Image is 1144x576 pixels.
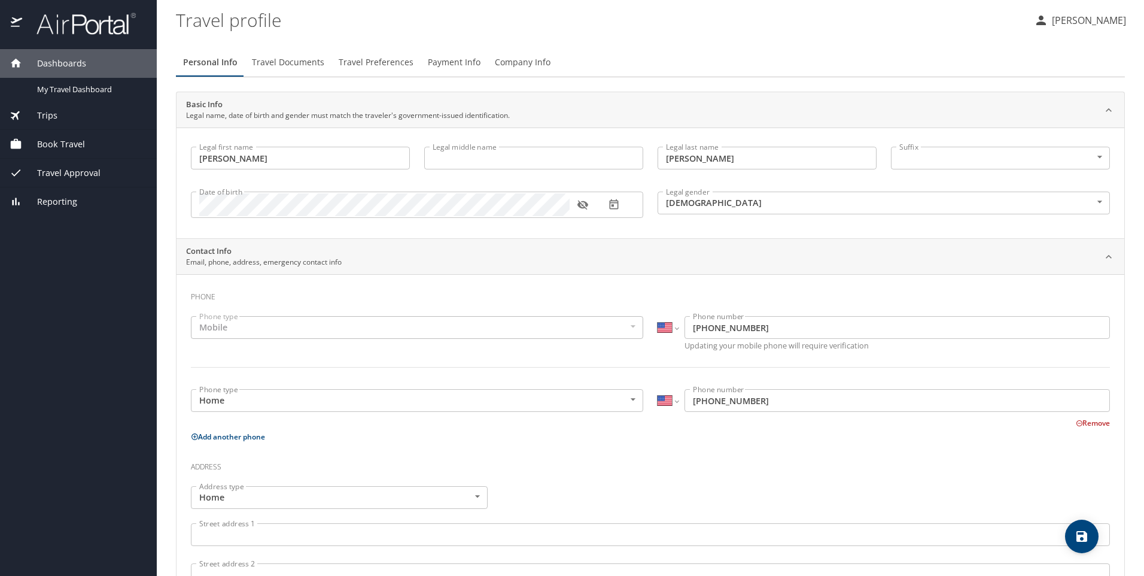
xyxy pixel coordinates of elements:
[186,257,342,268] p: Email, phone, address, emergency contact info
[428,55,480,70] span: Payment Info
[186,99,510,111] h2: Basic Info
[339,55,413,70] span: Travel Preferences
[495,55,550,70] span: Company Info
[191,486,488,509] div: Home
[1029,10,1131,31] button: [PERSON_NAME]
[22,109,57,122] span: Trips
[1065,520,1099,553] button: save
[22,166,101,180] span: Travel Approval
[176,48,1125,77] div: Profile
[191,389,643,412] div: Home
[191,284,1110,304] h3: Phone
[658,192,1110,214] div: [DEMOGRAPHIC_DATA]
[22,138,85,151] span: Book Travel
[177,239,1124,275] div: Contact InfoEmail, phone, address, emergency contact info
[183,55,238,70] span: Personal Info
[186,110,510,121] p: Legal name, date of birth and gender must match the traveler's government-issued identification.
[23,12,136,35] img: airportal-logo.png
[22,195,77,208] span: Reporting
[191,454,1110,474] h3: Address
[1048,13,1126,28] p: [PERSON_NAME]
[176,1,1024,38] h1: Travel profile
[252,55,324,70] span: Travel Documents
[191,432,265,442] button: Add another phone
[177,128,1124,238] div: Basic InfoLegal name, date of birth and gender must match the traveler's government-issued identi...
[191,316,643,339] div: Mobile
[186,245,342,257] h2: Contact Info
[177,92,1124,128] div: Basic InfoLegal name, date of birth and gender must match the traveler's government-issued identi...
[22,57,86,70] span: Dashboards
[1076,418,1110,428] button: Remove
[11,12,23,35] img: icon-airportal.png
[684,342,1110,350] p: Updating your mobile phone will require verification
[37,84,142,95] span: My Travel Dashboard
[891,147,1110,169] div: ​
